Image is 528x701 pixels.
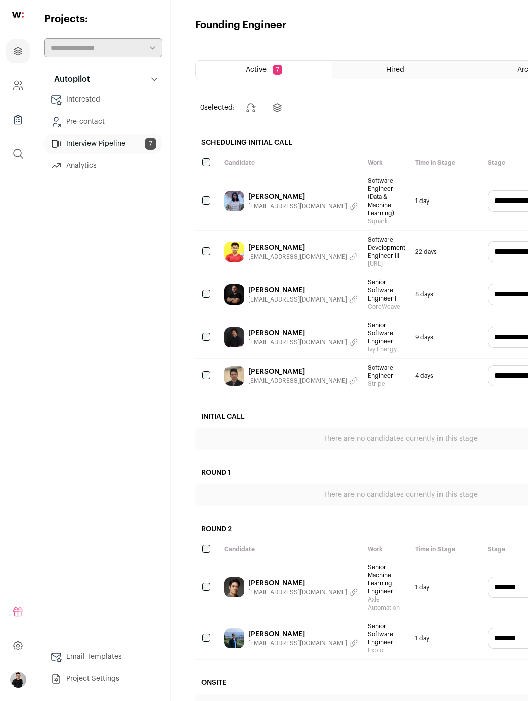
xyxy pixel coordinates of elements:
[44,647,162,667] a: Email Templates
[10,672,26,688] img: 19277569-medium_jpg
[224,284,244,305] img: bb44295f239b30c7b2fbee7c3e45dac25cf14a4ccc0b7ed888092f460982ec9d
[248,328,358,338] a: [PERSON_NAME]
[224,577,244,597] img: a024b1c524aedf5e67ffee770ad5cd0ffa2f1b4d709318f46db038057af0c7f4.jpg
[6,73,30,97] a: Company and ATS Settings
[224,191,244,211] img: 3ddf1e932844a3c6310443eae5cfd43645fc8ab8917adf5aeda5b5323948b865.jpg
[44,69,162,89] button: Autopilot
[6,39,30,63] a: Projects
[368,345,405,353] span: Ivy Energy
[368,364,405,380] span: Software Engineer
[248,377,358,385] button: [EMAIL_ADDRESS][DOMAIN_NAME]
[145,138,156,150] span: 7
[248,202,347,210] span: [EMAIL_ADDRESS][DOMAIN_NAME]
[410,231,483,273] div: 22 days
[10,672,26,688] button: Open dropdown
[219,540,363,558] div: Candidate
[44,12,162,26] h2: Projects:
[248,295,347,304] span: [EMAIL_ADDRESS][DOMAIN_NAME]
[363,154,410,172] div: Work
[44,669,162,689] a: Project Settings
[224,366,244,386] img: 2a3e64fd171a2c4fe2ddc84dc1fe82e7f0a0166375c1483c5551787aedebde68.jpg
[410,540,483,558] div: Time in Stage
[368,260,405,268] span: [URL]
[248,202,358,210] button: [EMAIL_ADDRESS][DOMAIN_NAME]
[224,628,244,648] img: ae3562bad3d92db1dba1ebd65a0a4119be37044442f4961f25191d581679c7e4.jpg
[248,578,358,588] a: [PERSON_NAME]
[368,380,405,388] span: Stripe
[368,595,405,612] span: Axle Automation
[248,639,358,647] button: [EMAIL_ADDRESS][DOMAIN_NAME]
[386,66,404,73] span: Hired
[200,104,204,111] span: 0
[248,367,358,377] a: [PERSON_NAME]
[248,253,347,261] span: [EMAIL_ADDRESS][DOMAIN_NAME]
[410,154,483,172] div: Time in Stage
[368,563,405,595] span: Senior Machine Learning Engineer
[248,243,358,253] a: [PERSON_NAME]
[44,156,162,176] a: Analytics
[248,285,358,295] a: [PERSON_NAME]
[48,73,90,85] p: Autopilot
[410,273,483,316] div: 8 days
[248,588,358,596] button: [EMAIL_ADDRESS][DOMAIN_NAME]
[248,377,347,385] span: [EMAIL_ADDRESS][DOMAIN_NAME]
[195,18,286,32] h1: Founding Engineer
[248,192,358,202] a: [PERSON_NAME]
[224,327,244,347] img: ba6df7e896ac08540bde5ab693d93f4f8b453df3fb44bd7a8dda860915988010.jpg
[248,639,347,647] span: [EMAIL_ADDRESS][DOMAIN_NAME]
[332,61,468,79] a: Hired
[410,617,483,659] div: 1 day
[410,359,483,393] div: 4 days
[368,217,405,225] span: Squark
[248,588,347,596] span: [EMAIL_ADDRESS][DOMAIN_NAME]
[44,134,162,154] a: Interview Pipeline7
[239,95,263,120] button: Change stage
[200,103,235,113] span: selected:
[248,338,358,346] button: [EMAIL_ADDRESS][DOMAIN_NAME]
[368,236,405,260] span: Software Development Engineer III
[410,316,483,358] div: 9 days
[368,278,405,303] span: Senior Software Engineer I
[6,108,30,132] a: Company Lists
[44,112,162,132] a: Pre-contact
[363,540,410,558] div: Work
[248,629,358,639] a: [PERSON_NAME]
[368,646,405,654] span: Explo
[219,154,363,172] div: Candidate
[368,177,405,217] span: Software Engineer (Data & Machine Learning)
[368,622,405,646] span: Senior Software Engineer
[12,12,24,18] img: wellfound-shorthand-0d5821cbd27db2630d0214b213865d53afaa358527fdda9d0ea32b1df1b89c2c.svg
[248,338,347,346] span: [EMAIL_ADDRESS][DOMAIN_NAME]
[368,303,405,311] span: CoreWeave
[44,89,162,110] a: Interested
[368,321,405,345] span: Senior Software Engineer
[248,253,358,261] button: [EMAIL_ADDRESS][DOMAIN_NAME]
[410,558,483,617] div: 1 day
[273,65,282,75] span: 7
[410,172,483,230] div: 1 day
[248,295,358,304] button: [EMAIL_ADDRESS][DOMAIN_NAME]
[224,242,244,262] img: af1cc61159ce738ed502ce3bfaaf547ee75d385c1fbde634afd9c6c53ccee171.jpg
[246,66,267,73] span: Active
